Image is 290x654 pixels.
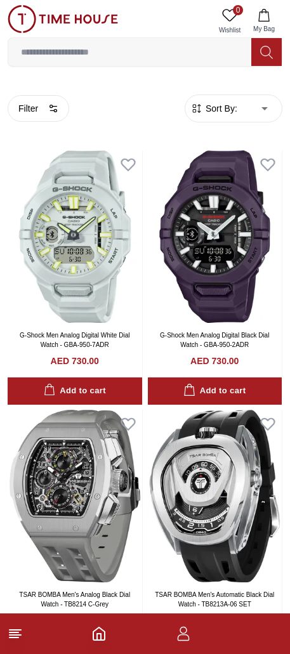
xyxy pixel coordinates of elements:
img: G-Shock Men Analog Digital White Dial Watch - GBA-950-7ADR [8,150,142,323]
h4: AED 730.00 [51,355,99,367]
span: My Bag [248,24,280,34]
a: TSAR BOMBA Men's Automatic Black Dial Watch - TB8213A-06 SET [155,591,274,608]
a: G-Shock Men Analog Digital Black Dial Watch - GBA-950-2ADR [160,332,269,348]
img: G-Shock Men Analog Digital Black Dial Watch - GBA-950-2ADR [148,150,282,323]
a: 0Wishlist [214,5,246,37]
span: Wishlist [214,25,246,35]
img: TSAR BOMBA Men's Analog Black Dial Watch - TB8214 C-Grey [8,410,142,582]
button: Sort By: [190,102,237,115]
span: 0 [233,5,243,15]
button: Filter [8,95,69,122]
a: G-Shock Men Analog Digital White Dial Watch - GBA-950-7ADR [20,332,129,348]
div: Add to cart [183,384,246,398]
h4: AED 730.00 [190,355,239,367]
span: Sort By: [203,102,237,115]
img: ... [8,5,118,33]
button: My Bag [246,5,282,37]
div: Add to cart [44,384,106,398]
button: Add to cart [8,377,142,405]
a: TSAR BOMBA Men's Analog Black Dial Watch - TB8214 C-Grey [19,591,130,608]
a: Home [91,626,107,641]
img: TSAR BOMBA Men's Automatic Black Dial Watch - TB8213A-06 SET [148,410,282,582]
button: Add to cart [148,377,282,405]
